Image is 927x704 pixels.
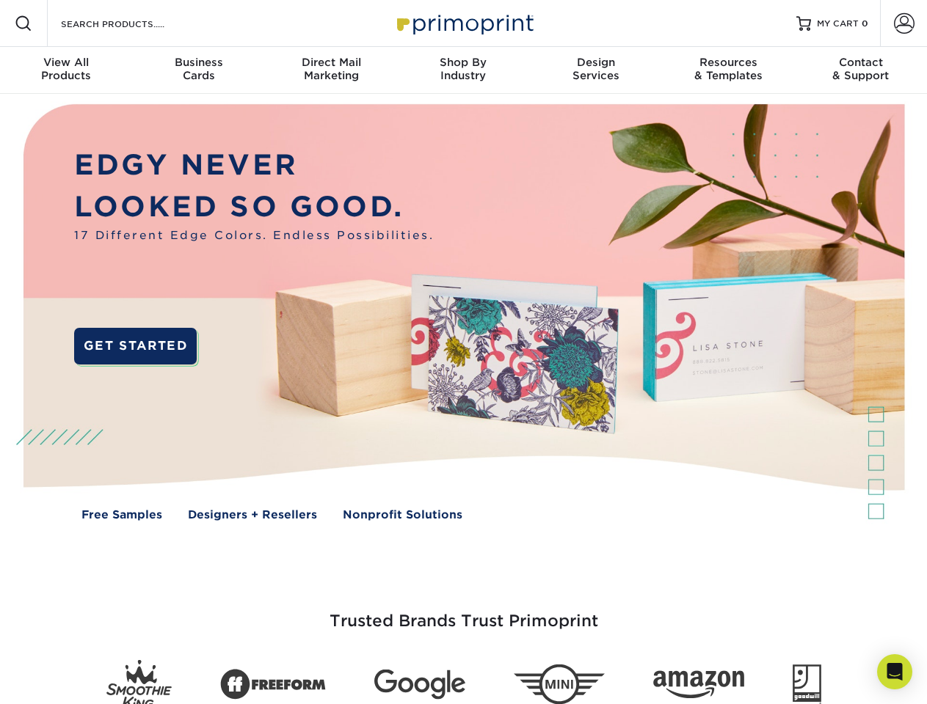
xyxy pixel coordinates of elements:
span: Direct Mail [265,56,397,69]
span: Design [530,56,662,69]
span: 0 [862,18,868,29]
div: Cards [132,56,264,82]
p: LOOKED SO GOOD. [74,186,434,228]
div: Marketing [265,56,397,82]
span: 17 Different Edge Colors. Endless Possibilities. [74,227,434,244]
a: Free Samples [81,507,162,524]
img: Goodwill [793,664,821,704]
a: Nonprofit Solutions [343,507,462,524]
a: Shop ByIndustry [397,47,529,94]
a: Designers + Resellers [188,507,317,524]
p: EDGY NEVER [74,144,434,186]
img: Amazon [653,671,744,699]
a: Contact& Support [795,47,927,94]
img: Google [374,670,465,700]
span: Shop By [397,56,529,69]
a: DesignServices [530,47,662,94]
span: Business [132,56,264,69]
input: SEARCH PRODUCTS..... [59,15,203,32]
div: Services [530,56,662,82]
div: Open Intercom Messenger [877,654,912,689]
div: & Support [795,56,927,82]
a: Resources& Templates [662,47,794,94]
a: Direct MailMarketing [265,47,397,94]
span: MY CART [817,18,859,30]
div: Industry [397,56,529,82]
a: BusinessCards [132,47,264,94]
h3: Trusted Brands Trust Primoprint [34,576,893,648]
a: GET STARTED [74,328,197,364]
span: Resources [662,56,794,69]
img: Primoprint [390,7,537,39]
span: Contact [795,56,927,69]
div: & Templates [662,56,794,82]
